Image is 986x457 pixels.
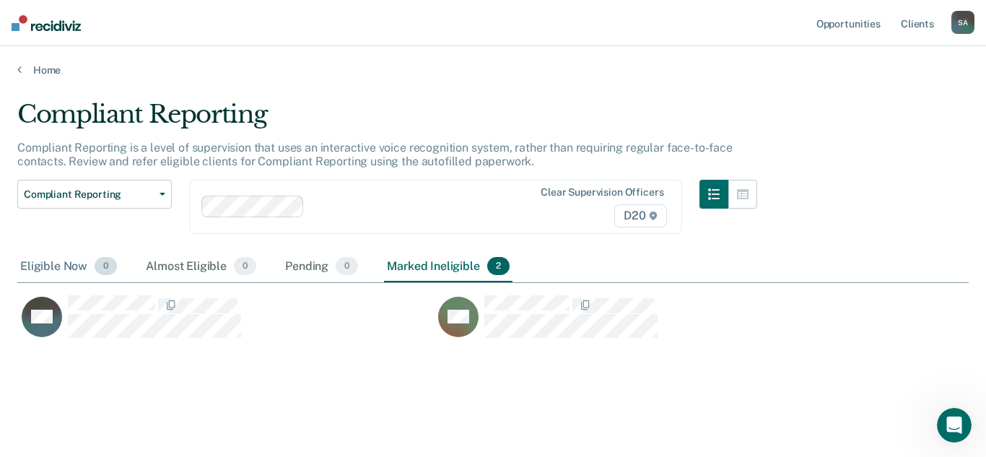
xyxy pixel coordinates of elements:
[937,408,972,443] iframe: Intercom live chat
[336,257,358,276] span: 0
[541,186,663,199] div: Clear supervision officers
[17,100,757,141] div: Compliant Reporting
[951,11,974,34] div: S A
[384,251,512,283] div: Marked Ineligible2
[234,257,256,276] span: 0
[487,257,510,276] span: 2
[951,11,974,34] button: SA
[95,257,117,276] span: 0
[12,15,81,31] img: Recidiviz
[24,188,154,201] span: Compliant Reporting
[434,295,850,352] div: CaseloadOpportunityCell-00667796
[282,251,361,283] div: Pending0
[17,141,733,168] p: Compliant Reporting is a level of supervision that uses an interactive voice recognition system, ...
[614,204,666,227] span: D20
[17,295,434,352] div: CaseloadOpportunityCell-00622210
[17,251,120,283] div: Eligible Now0
[17,64,969,77] a: Home
[143,251,259,283] div: Almost Eligible0
[17,180,172,209] button: Compliant Reporting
